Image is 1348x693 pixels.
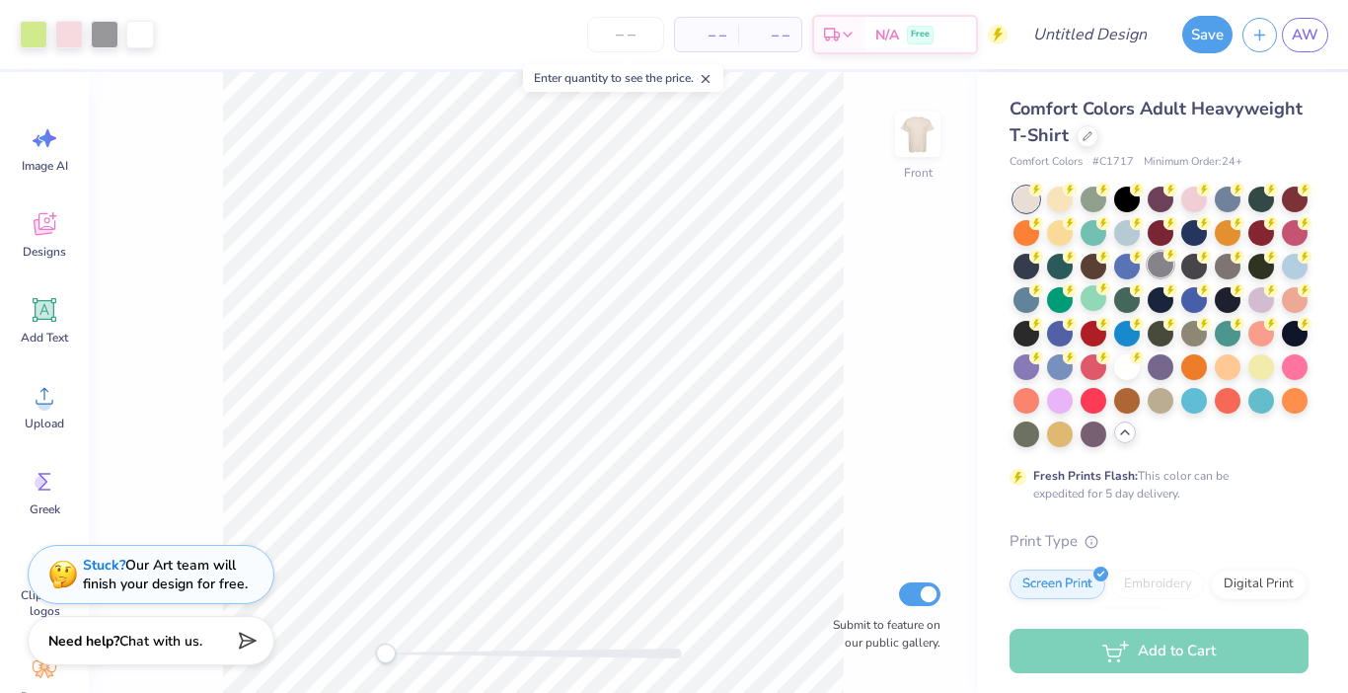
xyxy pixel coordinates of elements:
button: Save [1182,16,1233,53]
span: Image AI [22,158,68,174]
span: Comfort Colors [1010,154,1083,171]
span: Comfort Colors Adult Heavyweight T-Shirt [1010,97,1303,147]
div: Front [904,164,933,182]
a: AW [1282,18,1328,52]
span: Add Text [21,330,68,346]
div: Embroidery [1111,570,1205,599]
label: Submit to feature on our public gallery. [822,616,940,652]
div: Screen Print [1010,570,1105,599]
div: This color can be expedited for 5 day delivery. [1033,467,1276,502]
span: # C1717 [1092,154,1134,171]
span: Designs [23,244,66,260]
strong: Fresh Prints Flash: [1033,468,1138,484]
div: Accessibility label [376,644,396,663]
span: Upload [25,416,64,431]
div: Enter quantity to see the price. [523,64,723,92]
span: Clipart & logos [12,587,77,619]
strong: Need help? [48,632,119,651]
img: Front [898,115,937,154]
span: Greek [30,501,60,517]
span: N/A [875,25,899,45]
div: Digital Print [1211,570,1307,599]
span: Chat with us. [119,632,202,651]
span: Free [911,28,930,41]
div: Print Type [1010,530,1309,553]
input: – – [587,17,664,52]
span: – – [750,25,789,45]
span: – – [687,25,726,45]
div: Our Art team will finish your design for free. [83,556,248,593]
input: Untitled Design [1017,15,1162,54]
span: AW [1292,24,1318,46]
strong: Stuck? [83,556,125,575]
span: Minimum Order: 24 + [1144,154,1242,171]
